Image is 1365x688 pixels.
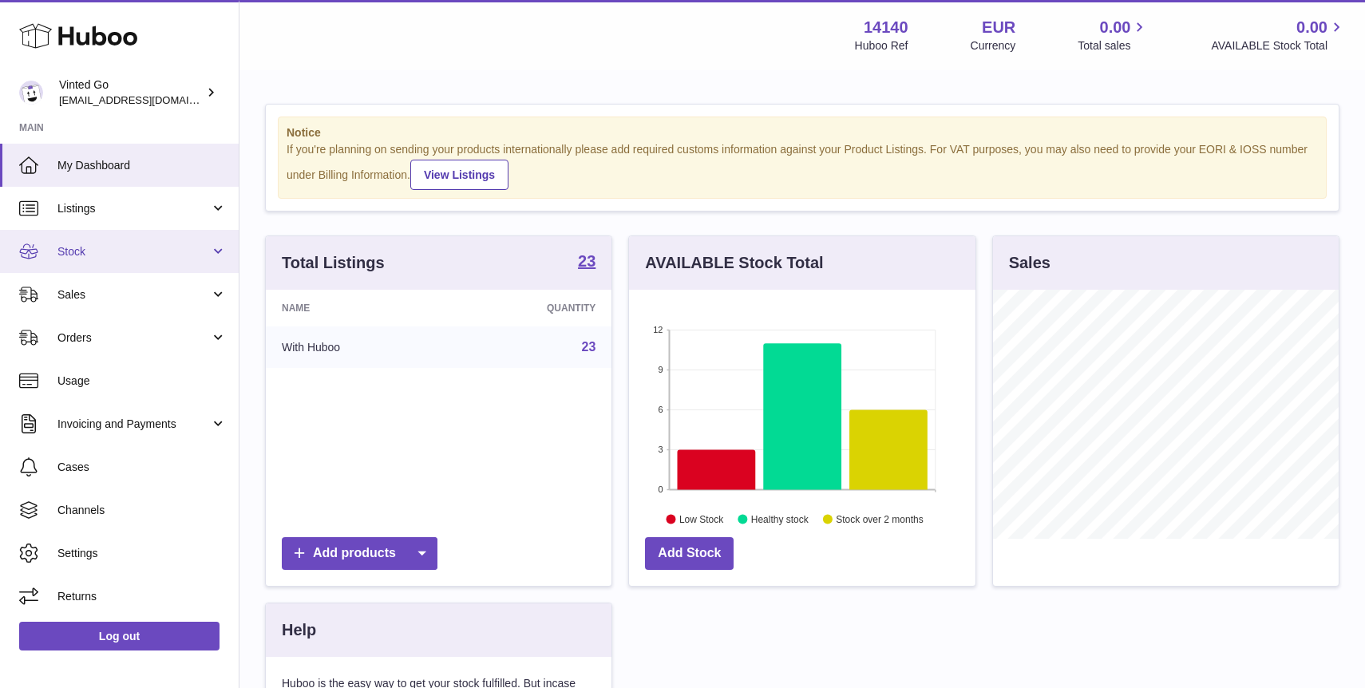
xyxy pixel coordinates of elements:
span: My Dashboard [57,158,227,173]
div: Vinted Go [59,77,203,108]
span: Invoicing and Payments [57,417,210,432]
img: giedre.bartusyte@vinted.com [19,81,43,105]
text: Low Stock [679,513,724,524]
span: Usage [57,374,227,389]
text: Healthy stock [751,513,809,524]
div: Huboo Ref [855,38,908,53]
span: [EMAIL_ADDRESS][DOMAIN_NAME] [59,93,235,106]
a: 23 [578,253,595,272]
span: Sales [57,287,210,302]
span: Returns [57,589,227,604]
span: AVAILABLE Stock Total [1211,38,1346,53]
h3: Total Listings [282,252,385,274]
text: 6 [659,405,663,414]
span: Total sales [1078,38,1149,53]
strong: 23 [578,253,595,269]
span: Stock [57,244,210,259]
div: Currency [971,38,1016,53]
strong: 14140 [864,17,908,38]
span: 0.00 [1296,17,1327,38]
strong: Notice [287,125,1318,140]
a: 0.00 Total sales [1078,17,1149,53]
a: View Listings [410,160,508,190]
span: 0.00 [1100,17,1131,38]
th: Quantity [449,290,612,326]
span: Orders [57,330,210,346]
span: Listings [57,201,210,216]
td: With Huboo [266,326,449,368]
text: 12 [654,325,663,334]
h3: AVAILABLE Stock Total [645,252,823,274]
text: 0 [659,484,663,494]
text: 9 [659,365,663,374]
a: 23 [582,340,596,354]
h3: Sales [1009,252,1050,274]
a: Log out [19,622,220,650]
a: Add products [282,537,437,570]
strong: EUR [982,17,1015,38]
span: Channels [57,503,227,518]
a: 0.00 AVAILABLE Stock Total [1211,17,1346,53]
span: Cases [57,460,227,475]
a: Add Stock [645,537,734,570]
span: Settings [57,546,227,561]
h3: Help [282,619,316,641]
th: Name [266,290,449,326]
text: 3 [659,445,663,454]
text: Stock over 2 months [837,513,924,524]
div: If you're planning on sending your products internationally please add required customs informati... [287,142,1318,190]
